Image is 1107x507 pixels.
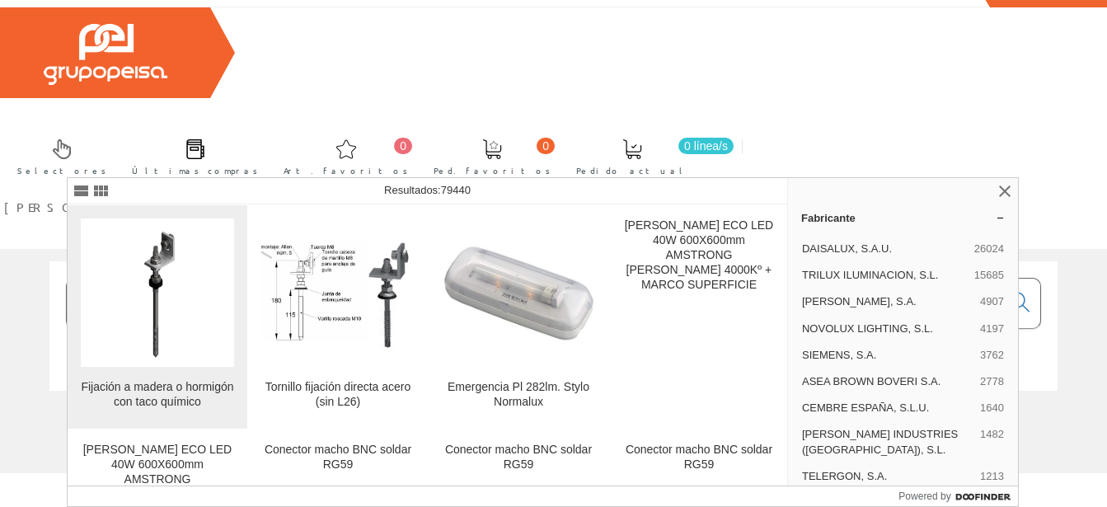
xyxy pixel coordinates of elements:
span: 0 [394,138,412,154]
span: [PERSON_NAME], S.A. [802,294,973,309]
span: 4907 [980,294,1004,309]
span: CEMBRE ESPAÑA, S.L.U. [802,401,973,415]
span: DAISALUX, S.A.U. [802,242,968,256]
span: [PERSON_NAME] INDUSTRIES ([GEOGRAPHIC_DATA]), S.L. [802,427,973,457]
img: Grupo Peisa [44,24,167,85]
span: Powered by [898,489,950,504]
a: Powered by [898,486,1018,506]
div: Tornillo fijación directa acero (sin L26) [261,380,415,410]
span: Resultados: [384,184,471,196]
img: Tornillo fijación directa acero (sin L26) [261,236,415,349]
div: [PERSON_NAME] ECO LED 40W 600X600mm AMSTRONG [PERSON_NAME] 4000Kº + MARCO SUPERFICIE [622,218,776,293]
a: [PERSON_NAME] ECO LED 40W 600X600mm AMSTRONG [PERSON_NAME] 4000Kº + MARCO SUPERFICIE [609,205,789,429]
span: 2778 [980,374,1004,389]
span: SIEMENS, S.A. [802,348,973,363]
a: Fabricante [788,204,1018,231]
span: Art. favoritos [284,162,408,179]
span: TELERGON, S.A. [802,469,973,484]
span: ASEA BROWN BOVERI S.A. [802,374,973,389]
div: © Grupo Peisa [49,411,1058,425]
span: Últimas compras [132,162,258,179]
img: Emergencia Pl 282lm. Stylo Normalux [442,244,595,341]
span: NOVOLUX LIGHTING, S.L. [802,322,973,336]
div: Fijación a madera o hormigón con taco químico [81,380,234,410]
a: Fijación a madera o hormigón con taco químico Fijación a madera o hormigón con taco químico [68,205,247,429]
span: [PERSON_NAME] [PERSON_NAME] [4,199,316,215]
span: 0 línea/s [678,138,734,154]
span: 1213 [980,469,1004,484]
span: TRILUX ILUMINACION, S.L. [802,268,968,283]
div: Conector macho BNC soldar RG59 [261,443,415,472]
span: 1640 [980,401,1004,415]
div: Conector macho BNC soldar RG59 [622,443,776,472]
a: Tornillo fijación directa acero (sin L26) Tornillo fijación directa acero (sin L26) [248,205,428,429]
span: 79440 [441,184,471,196]
a: [PERSON_NAME] [PERSON_NAME] [4,185,357,201]
span: 3762 [980,348,1004,363]
div: Conector macho BNC soldar RG59 [442,443,595,472]
span: 1482 [980,427,1004,457]
span: Selectores [17,162,106,179]
span: Ped. favoritos [434,162,551,179]
span: 0 [537,138,555,154]
div: Emergencia Pl 282lm. Stylo Normalux [442,380,595,410]
a: Emergencia Pl 282lm. Stylo Normalux Emergencia Pl 282lm. Stylo Normalux [429,205,608,429]
a: Últimas compras [115,125,266,185]
span: Pedido actual [576,162,688,179]
span: 26024 [974,242,1004,256]
span: 15685 [974,268,1004,283]
a: Selectores [1,125,115,185]
span: 4197 [980,322,1004,336]
img: Fijación a madera o hormigón con taco químico [114,218,200,367]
